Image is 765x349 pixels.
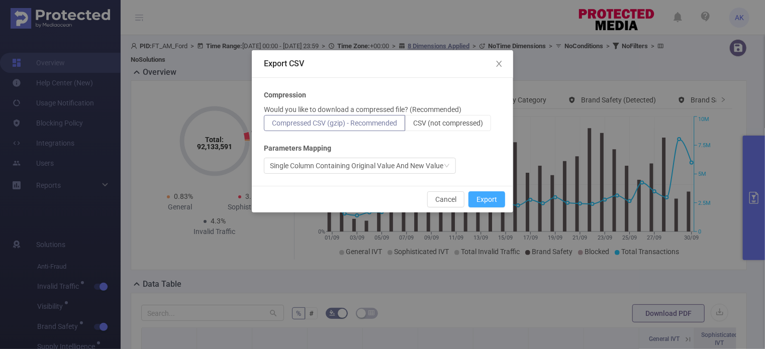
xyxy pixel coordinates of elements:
[272,119,397,127] span: Compressed CSV (gzip) - Recommended
[264,58,501,69] div: Export CSV
[413,119,483,127] span: CSV (not compressed)
[485,50,513,78] button: Close
[444,163,450,170] i: icon: down
[468,191,505,207] button: Export
[495,60,503,68] i: icon: close
[270,158,443,173] div: Single Column Containing Original Value And New Value
[264,104,461,115] p: Would you like to download a compressed file? (Recommended)
[264,90,306,100] b: Compression
[264,143,331,154] b: Parameters Mapping
[427,191,464,207] button: Cancel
